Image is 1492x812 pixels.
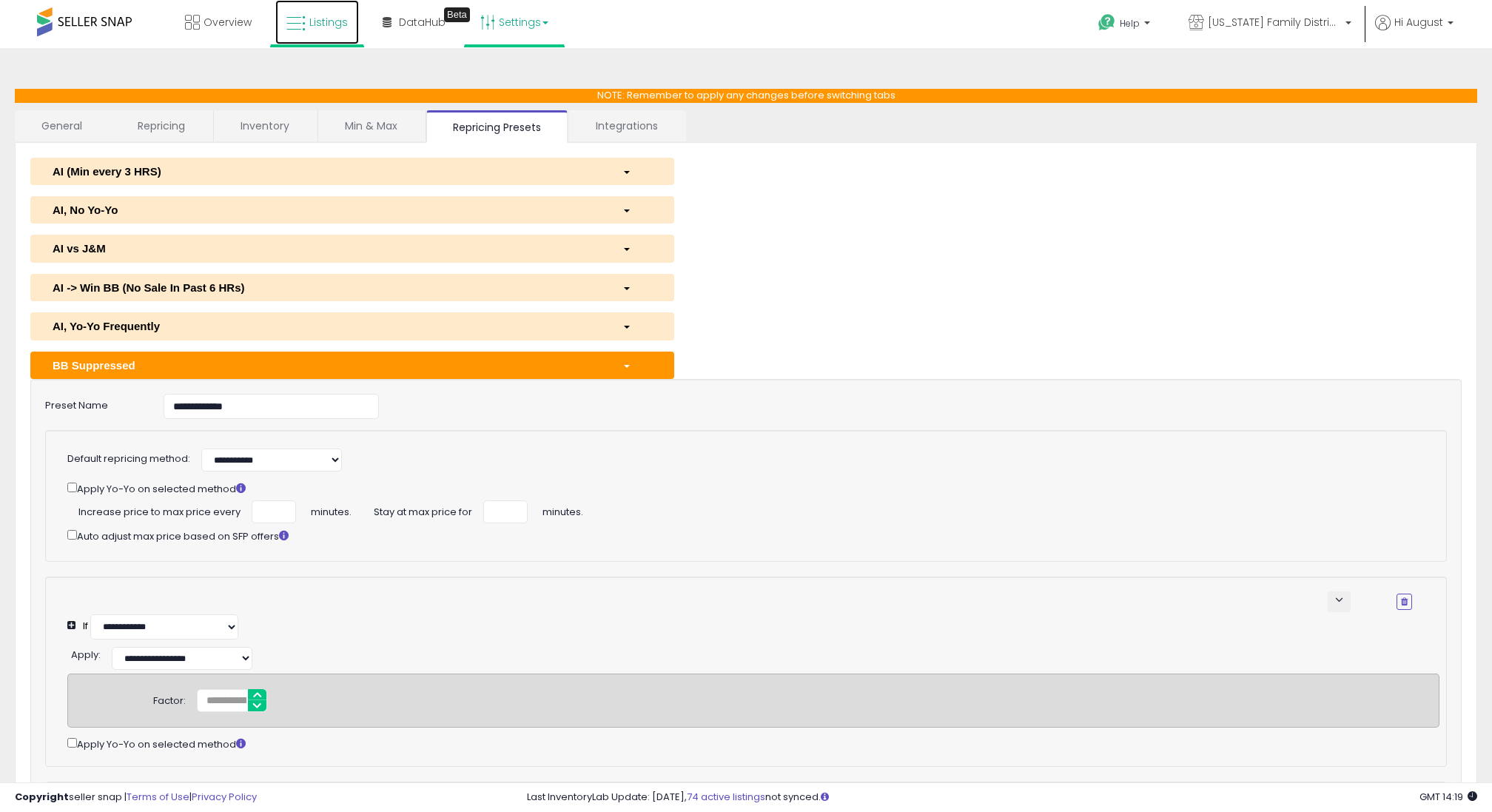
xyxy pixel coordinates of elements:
i: Get Help [1098,13,1116,32]
strong: Copyright [15,790,69,804]
div: Factor: [153,689,186,708]
button: AI (Min every 3 HRS) [30,158,674,185]
label: Default repricing method: [67,452,190,466]
span: Overview [204,15,252,30]
button: keyboard_arrow_down [1328,591,1351,612]
a: Min & Max [318,110,424,141]
span: DataHub [399,15,446,30]
a: Repricing Presets [426,110,568,143]
a: Integrations [569,110,685,141]
a: Repricing [111,110,212,141]
span: Apply [71,648,98,662]
span: minutes. [311,500,352,520]
button: AI, No Yo-Yo [30,196,674,224]
span: 2025-09-17 14:19 GMT [1419,790,1477,804]
a: 74 active listings [687,790,765,804]
div: Auto adjust max price based on SFP offers [67,527,1412,544]
div: : [71,643,101,662]
button: AI -> Win BB (No Sale In Past 6 HRs) [30,274,674,301]
button: BB Suppressed [30,352,674,379]
button: AI vs J&M [30,235,674,262]
div: seller snap | | [15,791,257,805]
a: Hi August [1375,15,1454,48]
a: Help [1086,2,1165,48]
a: Inventory [214,110,316,141]
span: Increase price to max price every [78,500,241,520]
span: Help [1120,17,1140,30]
p: NOTE: Remember to apply any changes before switching tabs [15,89,1477,103]
div: AI, No Yo-Yo [41,202,611,218]
span: keyboard_arrow_down [1332,593,1346,607]
div: Apply Yo-Yo on selected method [67,735,1439,752]
span: minutes. [542,500,583,520]
div: AI, Yo-Yo Frequently [41,318,611,334]
div: AI vs J&M [41,241,611,256]
span: Stay at max price for [374,500,472,520]
div: AI -> Win BB (No Sale In Past 6 HRs) [41,280,611,295]
div: BB Suppressed [41,358,611,373]
a: Terms of Use [127,790,189,804]
div: Apply Yo-Yo on selected method [67,480,1412,497]
span: Listings [309,15,348,30]
i: Remove Condition [1401,597,1408,606]
span: [US_STATE] Family Distribution [1208,15,1341,30]
i: Click here to read more about un-synced listings. [821,792,829,802]
button: AI, Yo-Yo Frequently [30,312,674,340]
a: Privacy Policy [192,790,257,804]
div: Last InventoryLab Update: [DATE], not synced. [527,791,1477,805]
div: AI (Min every 3 HRS) [41,164,611,179]
span: Hi August [1394,15,1443,30]
a: General [15,110,110,141]
label: Preset Name [34,394,152,413]
div: Tooltip anchor [444,7,470,22]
